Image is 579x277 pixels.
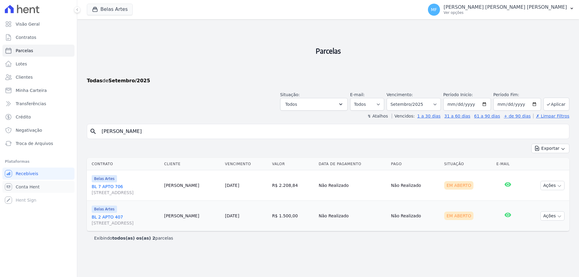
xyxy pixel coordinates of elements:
th: Contrato [87,158,162,170]
th: Vencimento [223,158,270,170]
a: BL 2 APTO 407[STREET_ADDRESS] [92,214,159,226]
i: search [90,128,97,135]
span: Recebíveis [16,171,38,177]
span: Visão Geral [16,21,40,27]
strong: Setembro/2025 [109,78,150,83]
a: [DATE] [225,183,239,188]
button: Ações [540,211,565,221]
button: Aplicar [543,98,569,111]
span: Troca de Arquivos [16,140,53,146]
span: [STREET_ADDRESS] [92,190,159,196]
td: R$ 1.500,00 [270,201,316,231]
button: MF [PERSON_NAME] [PERSON_NAME] [PERSON_NAME] Ver opções [423,1,579,18]
th: Data de Pagamento [316,158,389,170]
label: Vencidos: [392,114,415,118]
strong: Todas [87,78,103,83]
a: Lotes [2,58,74,70]
a: Contratos [2,31,74,43]
a: 31 a 60 dias [444,114,470,118]
a: 61 a 90 dias [474,114,500,118]
span: Contratos [16,34,36,40]
div: Em Aberto [444,212,474,220]
label: Período Fim: [493,92,541,98]
span: [STREET_ADDRESS] [92,220,159,226]
td: [PERSON_NAME] [162,170,223,201]
button: Exportar [531,144,569,153]
a: Recebíveis [2,168,74,180]
span: Crédito [16,114,31,120]
th: E-mail [494,158,522,170]
a: Minha Carteira [2,84,74,96]
td: Não Realizado [389,201,442,231]
a: Clientes [2,71,74,83]
td: Não Realizado [389,170,442,201]
input: Buscar por nome do lote ou do cliente [98,125,567,137]
div: Plataformas [5,158,72,165]
button: Todos [280,98,348,111]
button: Ações [540,181,565,190]
h2: Parcelas [87,24,569,77]
span: Belas Artes [92,206,117,213]
span: Parcelas [16,48,33,54]
a: Conta Hent [2,181,74,193]
p: [PERSON_NAME] [PERSON_NAME] [PERSON_NAME] [444,4,567,10]
a: + de 90 dias [504,114,531,118]
span: Negativação [16,127,42,133]
span: Transferências [16,101,46,107]
a: [DATE] [225,213,239,218]
b: todos(as) os(as) 2 [112,236,155,241]
label: Situação: [280,92,300,97]
label: Período Inicío: [443,92,473,97]
a: Parcelas [2,45,74,57]
th: Pago [389,158,442,170]
span: Clientes [16,74,33,80]
th: Valor [270,158,316,170]
p: Ver opções [444,10,567,15]
td: [PERSON_NAME] [162,201,223,231]
button: Belas Artes [87,4,133,15]
a: Crédito [2,111,74,123]
label: E-mail: [350,92,365,97]
a: Troca de Arquivos [2,137,74,150]
a: BL 7 APTO 706[STREET_ADDRESS] [92,184,159,196]
td: Não Realizado [316,170,389,201]
span: Minha Carteira [16,87,47,93]
span: Todos [285,101,297,108]
a: Visão Geral [2,18,74,30]
span: MF [431,8,437,12]
span: Lotes [16,61,27,67]
div: Em Aberto [444,181,474,190]
label: ↯ Atalhos [367,114,388,118]
td: R$ 2.208,84 [270,170,316,201]
label: Vencimento: [387,92,413,97]
span: Belas Artes [92,175,117,182]
th: Situação [442,158,494,170]
a: ✗ Limpar Filtros [533,114,569,118]
p: de [87,77,150,84]
td: Não Realizado [316,201,389,231]
a: Transferências [2,98,74,110]
th: Cliente [162,158,223,170]
p: Exibindo parcelas [94,235,173,241]
a: Negativação [2,124,74,136]
span: Conta Hent [16,184,40,190]
a: 1 a 30 dias [417,114,441,118]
